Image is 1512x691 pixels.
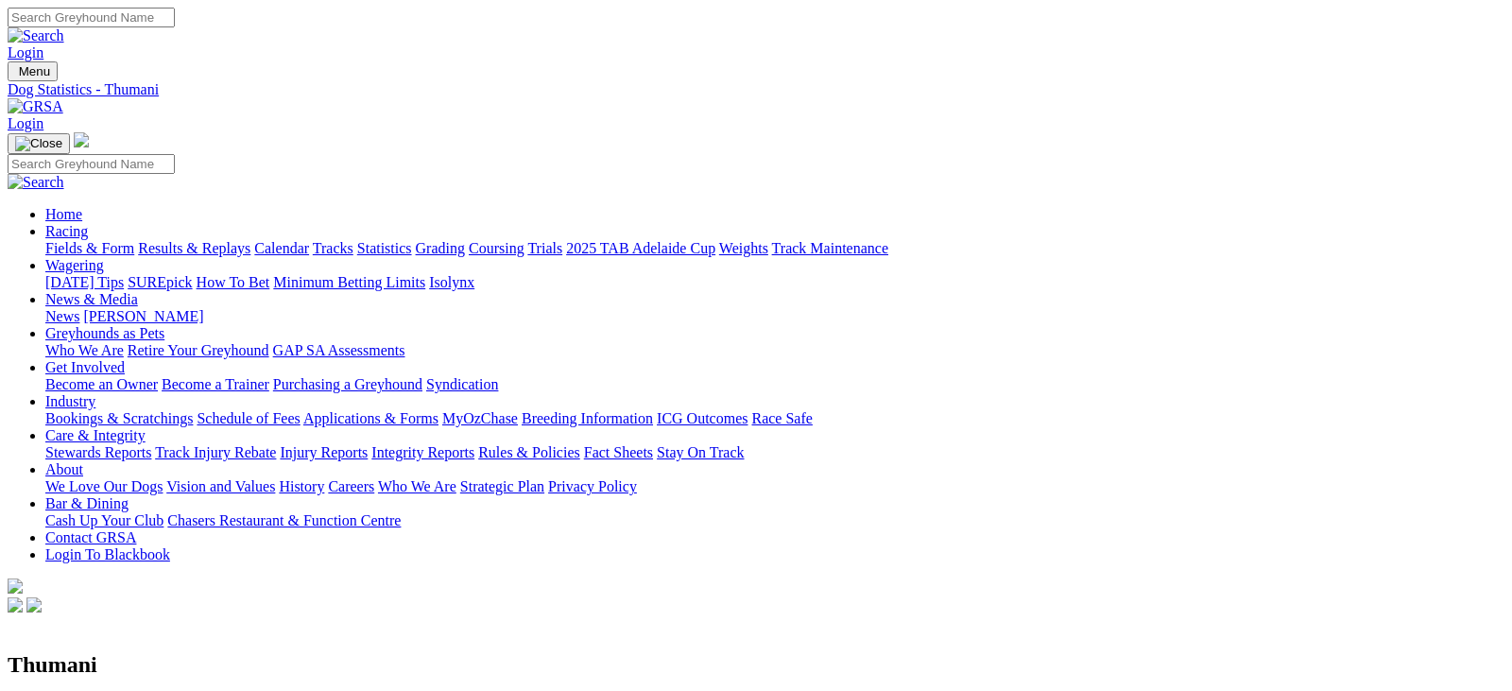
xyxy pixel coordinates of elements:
[8,652,1504,678] h2: Thumani
[45,223,88,239] a: Racing
[45,461,83,477] a: About
[166,478,275,494] a: Vision and Values
[8,44,43,60] a: Login
[45,444,151,460] a: Stewards Reports
[197,274,270,290] a: How To Bet
[45,359,125,375] a: Get Involved
[45,206,82,222] a: Home
[273,342,405,358] a: GAP SA Assessments
[8,174,64,191] img: Search
[19,64,50,78] span: Menu
[45,325,164,341] a: Greyhounds as Pets
[15,136,62,151] img: Close
[197,410,300,426] a: Schedule of Fees
[8,8,175,27] input: Search
[8,154,175,174] input: Search
[273,274,425,290] a: Minimum Betting Limits
[8,115,43,131] a: Login
[45,495,129,511] a: Bar & Dining
[155,444,276,460] a: Track Injury Rebate
[357,240,412,256] a: Statistics
[45,376,158,392] a: Become an Owner
[442,410,518,426] a: MyOzChase
[566,240,715,256] a: 2025 TAB Adelaide Cup
[8,61,58,81] button: Toggle navigation
[45,546,170,562] a: Login To Blackbook
[162,376,269,392] a: Become a Trainer
[8,81,1504,98] a: Dog Statistics - Thumani
[138,240,250,256] a: Results & Replays
[45,444,1504,461] div: Care & Integrity
[751,410,812,426] a: Race Safe
[45,274,1504,291] div: Wagering
[45,529,136,545] a: Contact GRSA
[772,240,888,256] a: Track Maintenance
[416,240,465,256] a: Grading
[426,376,498,392] a: Syndication
[45,274,124,290] a: [DATE] Tips
[167,512,401,528] a: Chasers Restaurant & Function Centre
[45,376,1504,393] div: Get Involved
[460,478,544,494] a: Strategic Plan
[45,478,1504,495] div: About
[128,342,269,358] a: Retire Your Greyhound
[279,478,324,494] a: History
[478,444,580,460] a: Rules & Policies
[45,393,95,409] a: Industry
[8,579,23,594] img: logo-grsa-white.png
[719,240,768,256] a: Weights
[469,240,524,256] a: Coursing
[45,342,1504,359] div: Greyhounds as Pets
[83,308,203,324] a: [PERSON_NAME]
[45,342,124,358] a: Who We Are
[548,478,637,494] a: Privacy Policy
[371,444,474,460] a: Integrity Reports
[273,376,422,392] a: Purchasing a Greyhound
[45,478,163,494] a: We Love Our Dogs
[45,240,134,256] a: Fields & Form
[8,597,23,613] img: facebook.svg
[45,512,1504,529] div: Bar & Dining
[303,410,438,426] a: Applications & Forms
[128,274,192,290] a: SUREpick
[45,291,138,307] a: News & Media
[378,478,456,494] a: Who We Are
[26,597,42,613] img: twitter.svg
[45,257,104,273] a: Wagering
[45,410,193,426] a: Bookings & Scratchings
[8,27,64,44] img: Search
[45,308,1504,325] div: News & Media
[8,133,70,154] button: Toggle navigation
[45,240,1504,257] div: Racing
[8,98,63,115] img: GRSA
[280,444,368,460] a: Injury Reports
[45,410,1504,427] div: Industry
[657,444,744,460] a: Stay On Track
[74,132,89,147] img: logo-grsa-white.png
[657,410,747,426] a: ICG Outcomes
[45,512,163,528] a: Cash Up Your Club
[254,240,309,256] a: Calendar
[328,478,374,494] a: Careers
[45,427,146,443] a: Care & Integrity
[429,274,474,290] a: Isolynx
[313,240,353,256] a: Tracks
[527,240,562,256] a: Trials
[45,308,79,324] a: News
[584,444,653,460] a: Fact Sheets
[522,410,653,426] a: Breeding Information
